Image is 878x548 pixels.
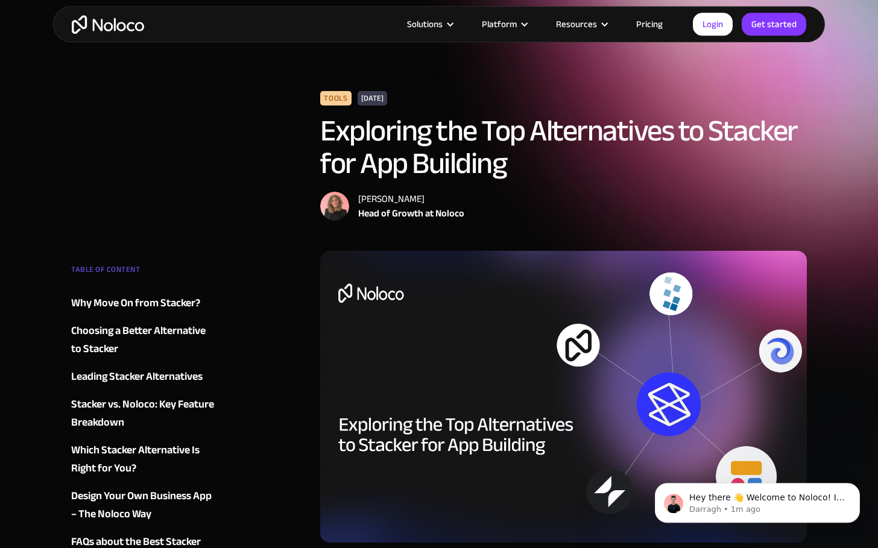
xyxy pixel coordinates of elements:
h1: Exploring the Top Alternatives to Stacker for App Building [320,115,807,180]
a: Which Stacker Alternative Is Right for You? [71,441,217,477]
a: Stacker vs. Noloco: Key Feature Breakdown [71,395,217,432]
a: home [72,15,144,34]
div: Why Move On from Stacker? [71,294,200,312]
div: Solutions [407,16,443,32]
div: Solutions [392,16,467,32]
div: TABLE OF CONTENT [71,260,217,285]
a: Design Your Own Business App – The Noloco Way [71,487,217,523]
div: Head of Growth at Noloco [358,206,464,221]
div: Resources [556,16,597,32]
a: Get started [742,13,806,36]
a: Login [693,13,733,36]
a: Leading Stacker Alternatives [71,368,217,386]
div: Platform [467,16,541,32]
a: Choosing a Better Alternative to Stacker [71,322,217,358]
div: [PERSON_NAME] [358,192,464,206]
iframe: Intercom notifications message [637,458,878,542]
div: Leading Stacker Alternatives [71,368,203,386]
div: Resources [541,16,621,32]
div: [DATE] [358,91,387,106]
div: Tools [320,91,351,106]
a: Pricing [621,16,678,32]
a: Why Move On from Stacker? [71,294,217,312]
div: Platform [482,16,517,32]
